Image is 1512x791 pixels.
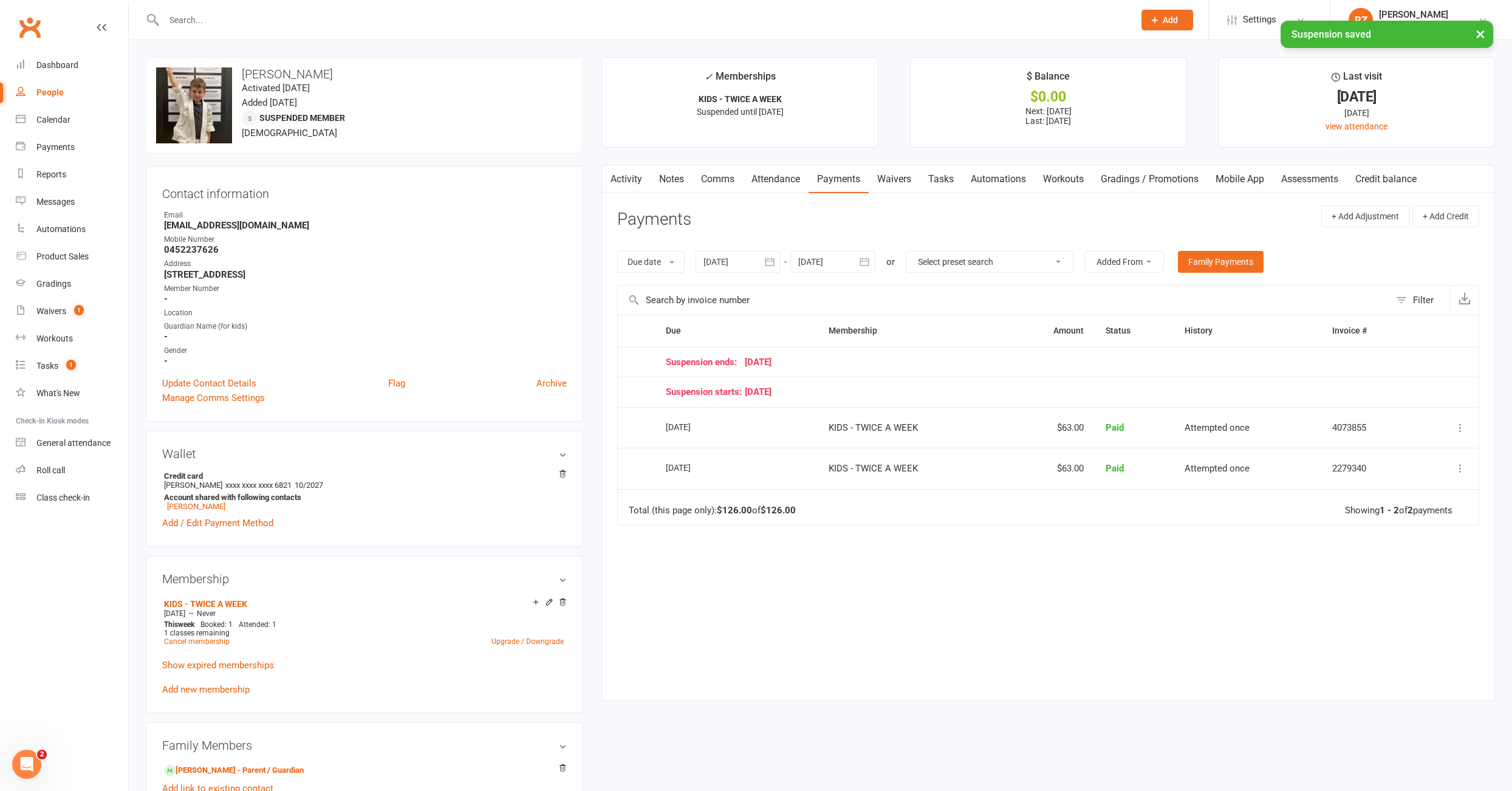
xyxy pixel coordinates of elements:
a: Comms [693,165,743,193]
h3: Payments [617,210,691,229]
span: Paid [1106,422,1124,433]
iframe: Intercom live chat [12,750,41,779]
span: Add [1163,15,1178,25]
i: ✓ [705,71,713,83]
div: Gradings [36,279,71,289]
span: Never [197,609,216,618]
a: Workouts [1035,165,1092,193]
h3: [PERSON_NAME] [156,67,573,81]
p: Next: [DATE] Last: [DATE] [922,106,1175,126]
div: $0.00 [922,91,1175,103]
a: Assessments [1273,165,1347,193]
a: People [16,79,128,106]
span: 2 [37,750,47,759]
strong: KIDS - TWICE A WEEK [699,94,782,104]
div: What's New [36,388,80,398]
a: Archive [536,376,567,391]
span: KIDS - TWICE A WEEK [829,463,918,474]
div: Guardian Name (for kids) [164,321,567,332]
div: [DATE] [666,458,722,477]
span: 1 [66,360,76,370]
span: [DATE] [164,609,185,618]
div: [DATE] [1230,106,1483,120]
div: Memberships [705,69,776,91]
div: Product Sales [36,252,89,261]
div: Location [164,307,567,319]
div: Calendar [36,115,70,125]
span: This [164,620,178,629]
a: Update Contact Details [162,376,256,391]
div: week [161,620,197,629]
div: Automations [36,224,86,234]
div: Tasks [36,361,58,371]
a: Add new membership [162,684,250,695]
div: Payments [36,142,75,152]
div: Gender [164,345,567,357]
a: Cancel membership [164,637,230,646]
div: Messages [36,197,75,207]
strong: - [164,331,567,342]
a: Mobile App [1207,165,1273,193]
span: Suspended until [DATE] [697,107,784,117]
span: Attempted once [1185,422,1250,433]
span: Paid [1106,463,1124,474]
div: — [161,609,567,618]
a: What's New [16,380,128,407]
div: Member Number [164,283,567,295]
a: Workouts [16,325,128,352]
a: view attendance [1326,122,1387,131]
div: Roll call [36,465,65,475]
span: [DEMOGRAPHIC_DATA] [242,128,337,139]
h3: Contact information [162,182,567,200]
span: Booked: 1 [200,620,233,629]
span: Settings [1243,6,1276,33]
div: [PERSON_NAME] [1379,9,1473,20]
a: Notes [651,165,693,193]
div: Showing of payments [1345,505,1452,516]
strong: [EMAIL_ADDRESS][DOMAIN_NAME] [164,220,567,231]
div: [DATE] [666,357,1406,368]
button: × [1469,21,1491,47]
li: [PERSON_NAME] [162,470,567,513]
a: General attendance kiosk mode [16,430,128,457]
div: Reports [36,169,66,179]
div: Dashboard [36,60,78,70]
strong: $126.00 [761,505,796,516]
th: Due [655,315,818,346]
time: Added [DATE] [242,97,297,108]
td: 2279340 [1321,448,1417,489]
strong: - [164,355,567,366]
div: General attendance [36,438,111,448]
div: [DATE] [666,417,722,436]
strong: - [164,293,567,304]
a: Automations [16,216,128,243]
a: Tasks 1 [16,352,128,380]
a: Attendance [743,165,809,193]
div: Legacy [PERSON_NAME] [1379,20,1473,31]
span: Suspended member [259,113,345,123]
a: Activity [602,165,651,193]
img: image1747722425.png [156,67,232,143]
h3: Membership [162,572,567,586]
a: Waivers [869,165,920,193]
a: Dashboard [16,52,128,79]
a: [PERSON_NAME] [167,502,225,511]
a: Waivers 1 [16,298,128,325]
span: Suspension starts: [666,387,745,397]
a: Family Payments [1178,251,1264,273]
td: $63.00 [1006,407,1095,448]
div: Workouts [36,334,73,343]
span: 10/2027 [295,481,323,490]
button: Due date [617,251,685,273]
div: Address [164,258,567,270]
button: Add [1141,10,1193,30]
input: Search... [160,12,1126,29]
strong: 0452237626 [164,244,567,255]
button: Filter [1390,286,1450,315]
a: [PERSON_NAME] - Parent / Guardian [164,764,304,777]
div: Last visit [1332,69,1382,91]
div: Total (this page only): of [629,505,796,516]
a: Add / Edit Payment Method [162,516,273,530]
div: Class check-in [36,493,90,502]
a: Gradings [16,270,128,298]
